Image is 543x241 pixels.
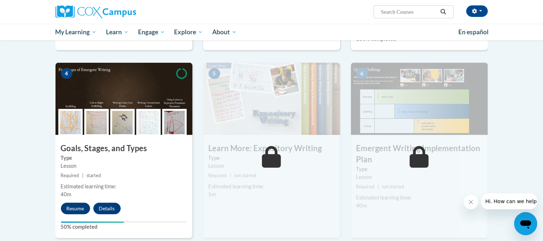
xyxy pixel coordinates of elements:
div: Lesson [356,173,482,181]
a: Engage [133,24,170,40]
h3: Emergent Writing Implementation Plan [351,143,488,165]
h3: Learn More: Expository Writing [203,143,340,154]
a: Explore [169,24,208,40]
span: Engage [138,28,165,36]
span: 5 [209,68,220,79]
div: Lesson [209,162,335,170]
span: Required [61,173,79,178]
span: 6 [356,68,368,79]
div: Estimated learning time: [209,183,335,190]
label: 50% completed [61,223,187,231]
div: Your progress [61,222,124,223]
label: Type [356,165,482,173]
span: not started [382,184,404,189]
button: Account Settings [466,5,488,17]
span: | [230,173,231,178]
span: Required [209,173,227,178]
span: My Learning [55,28,97,36]
iframe: Message from company [481,193,537,209]
span: Hi. How can we help? [4,5,58,11]
a: My Learning [51,24,102,40]
button: Search [438,8,449,16]
span: started [86,173,101,178]
div: Estimated learning time: [61,183,187,190]
h3: Goals, Stages, and Types [55,143,192,154]
button: Details [93,203,121,214]
div: Estimated learning time: [356,194,482,202]
span: En español [458,28,489,36]
iframe: Close message [464,195,478,209]
img: Cox Campus [55,5,136,18]
label: Type [209,154,335,162]
a: Learn [101,24,133,40]
a: Cox Campus [55,5,192,18]
span: About [212,28,237,36]
button: Resume [61,203,90,214]
span: | [378,184,379,189]
label: Type [61,154,187,162]
img: Course Image [55,63,192,135]
span: 4 [61,68,72,79]
a: About [208,24,241,40]
span: Learn [106,28,129,36]
a: En español [454,25,493,40]
input: Search Courses [380,8,438,16]
div: Lesson [61,162,187,170]
iframe: Button to launch messaging window [514,212,537,235]
span: Required [356,184,375,189]
div: Main menu [45,24,499,40]
span: | [82,173,84,178]
span: 40m [356,202,367,209]
span: not started [234,173,256,178]
span: Explore [174,28,203,36]
img: Course Image [351,63,488,135]
span: 5m [209,191,216,197]
span: 40m [61,191,72,197]
img: Course Image [203,63,340,135]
